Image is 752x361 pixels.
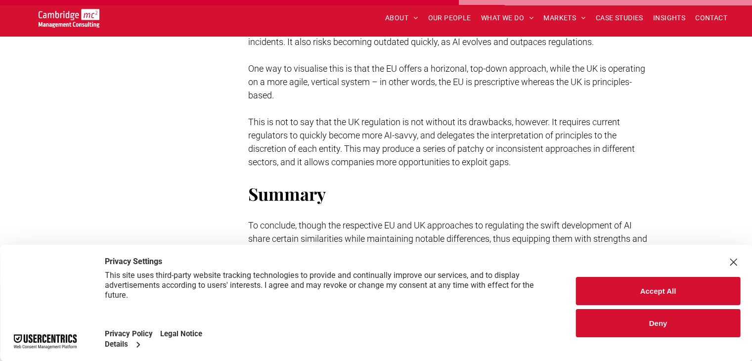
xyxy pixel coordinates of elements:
[476,10,539,26] a: WHAT WE DO
[39,9,99,28] img: Go to Homepage
[248,220,647,297] span: To conclude, though the respective EU and UK approaches to regulating the swift development of AI...
[648,10,690,26] a: INSIGHTS
[248,117,635,167] span: This is not to say that the UK regulation is not without its drawbacks, however. It requires curr...
[248,63,645,100] span: One way to visualise this is that the EU offers a horizonal, top-down approach, while the UK is o...
[39,10,99,21] a: Your Business Transformed | Cambridge Management Consulting
[591,10,648,26] a: CASE STUDIES
[380,10,423,26] a: ABOUT
[538,10,590,26] a: MARKETS
[423,10,476,26] a: OUR PEOPLE
[248,182,326,205] span: Summary
[690,10,732,26] a: CONTACT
